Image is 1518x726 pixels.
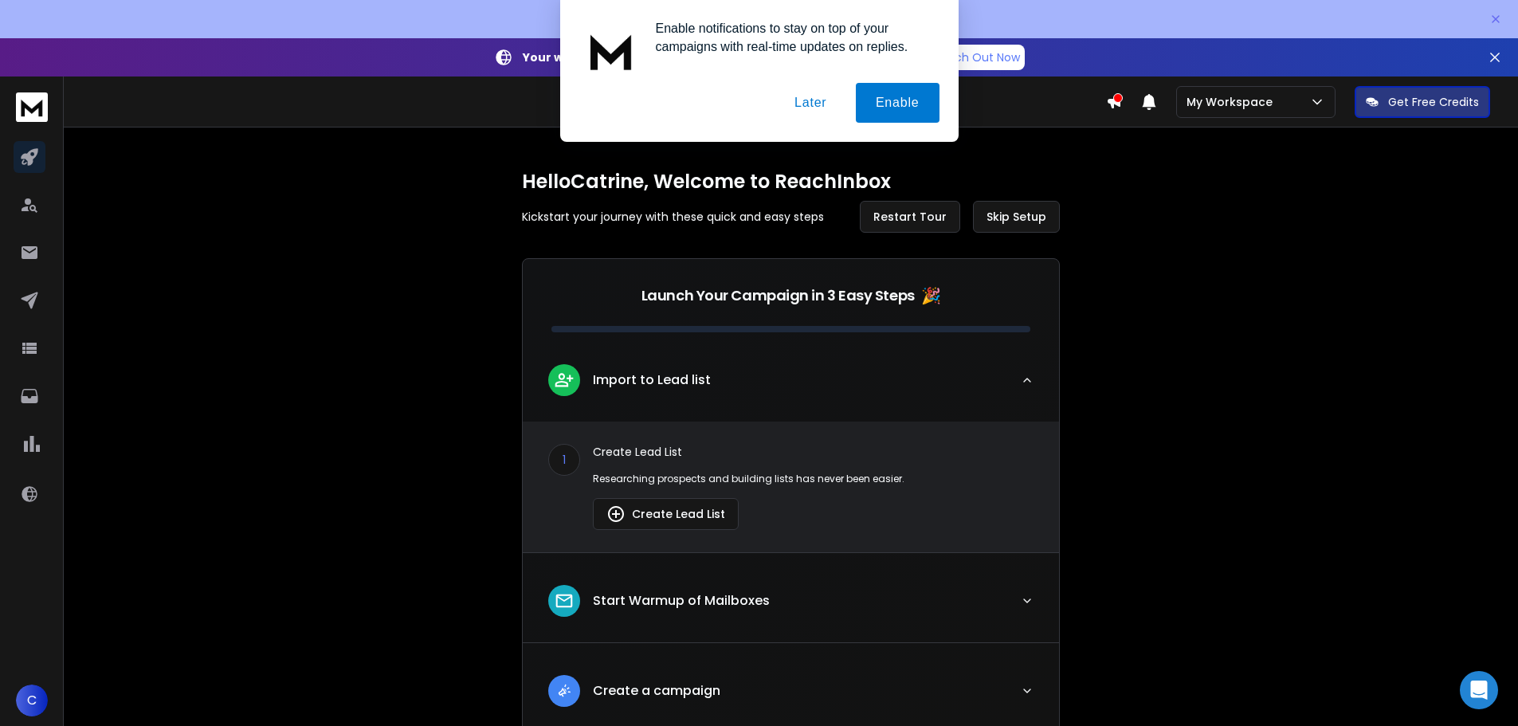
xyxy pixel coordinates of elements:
h1: Hello Catrine , Welcome to ReachInbox [522,169,1060,194]
button: C [16,685,48,716]
button: leadStart Warmup of Mailboxes [523,572,1059,642]
p: Researching prospects and building lists has never been easier. [593,473,1034,485]
button: Create Lead List [593,498,739,530]
img: lead [554,591,575,611]
p: Launch Your Campaign in 3 Easy Steps [641,285,915,307]
span: 🎉 [921,285,941,307]
p: Import to Lead list [593,371,711,390]
p: Start Warmup of Mailboxes [593,591,770,610]
button: Restart Tour [860,201,960,233]
div: Open Intercom Messenger [1460,671,1498,709]
div: Enable notifications to stay on top of your campaigns with real-time updates on replies. [643,19,939,56]
p: Create Lead List [593,444,1034,460]
button: Later [775,83,846,123]
p: Kickstart your journey with these quick and easy steps [522,209,824,225]
div: 1 [548,444,580,476]
button: Enable [856,83,939,123]
img: lead [554,370,575,390]
img: lead [554,681,575,700]
span: Skip Setup [987,209,1046,225]
div: leadImport to Lead list [523,422,1059,552]
p: Create a campaign [593,681,720,700]
img: lead [606,504,626,524]
button: Skip Setup [973,201,1060,233]
img: notification icon [579,19,643,83]
button: leadImport to Lead list [523,351,1059,422]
